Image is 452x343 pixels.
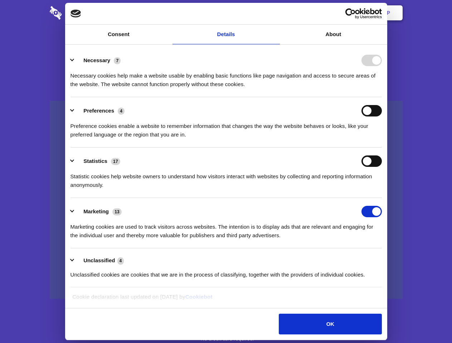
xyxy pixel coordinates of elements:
label: Marketing [83,208,109,214]
span: 4 [117,257,124,264]
span: 7 [114,57,121,64]
button: OK [279,314,381,334]
a: About [280,25,387,44]
a: Pricing [210,2,241,24]
img: logo [71,10,81,18]
iframe: Drift Widget Chat Controller [416,307,443,334]
span: 4 [118,108,125,115]
h1: Eliminate Slack Data Loss. [50,32,403,58]
h4: Auto-redaction of sensitive data, encrypted data sharing and self-destructing private chats. Shar... [50,65,403,89]
a: Usercentrics Cookiebot - opens in a new window [319,8,382,19]
button: Marketing (13) [71,206,126,217]
a: Login [325,2,356,24]
div: Marketing cookies are used to track visitors across websites. The intention is to display ads tha... [71,217,382,240]
a: Details [172,25,280,44]
span: 13 [112,208,122,215]
button: Necessary (7) [71,55,125,66]
label: Preferences [83,108,114,114]
button: Unclassified (4) [71,256,128,265]
button: Preferences (4) [71,105,129,116]
a: Contact [290,2,323,24]
a: Cookiebot [185,294,213,300]
div: Cookie declaration last updated on [DATE] by [67,293,385,307]
div: Preference cookies enable a website to remember information that changes the way the website beha... [71,116,382,139]
a: Consent [65,25,172,44]
img: logo-wordmark-white-trans-d4663122ce5f474addd5e946df7df03e33cb6a1c49d2221995e7729f52c070b2.svg [50,6,111,20]
a: Wistia video thumbnail [50,101,403,299]
div: Unclassified cookies are cookies that we are in the process of classifying, together with the pro... [71,265,382,279]
div: Statistic cookies help website owners to understand how visitors interact with websites by collec... [71,167,382,189]
div: Necessary cookies help make a website usable by enabling basic functions like page navigation and... [71,66,382,89]
label: Statistics [83,158,107,164]
label: Necessary [83,57,110,63]
button: Statistics (17) [71,155,125,167]
span: 17 [111,158,120,165]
